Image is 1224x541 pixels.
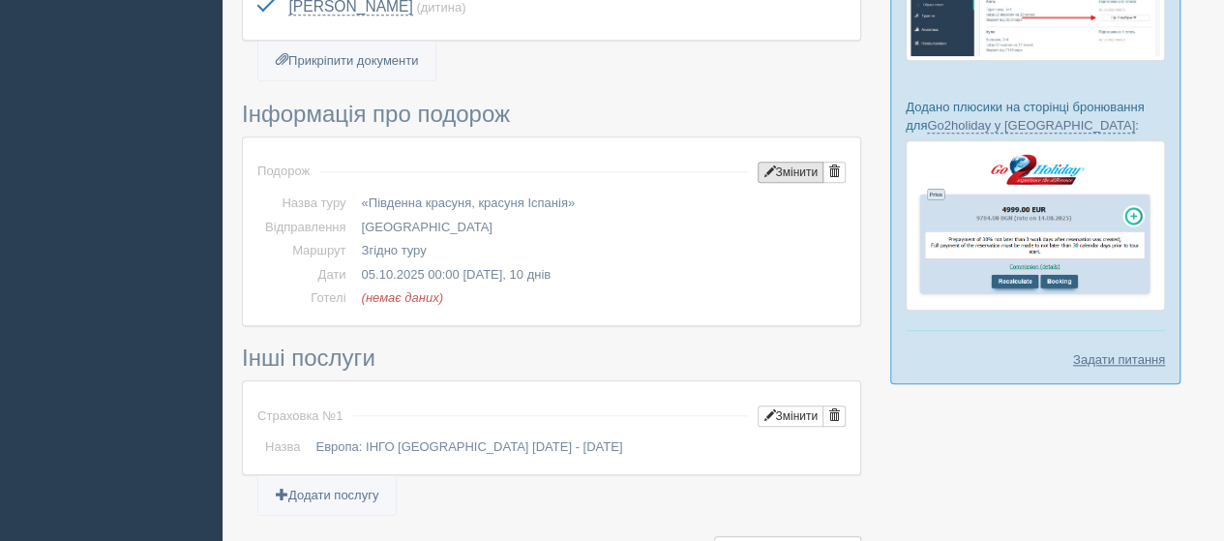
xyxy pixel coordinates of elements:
img: go2holiday-proposal-for-travel-agency.png [906,140,1165,311]
td: 05.10.2025 00:00 [DATE], 10 днів [353,263,846,287]
span: 1 [336,408,343,423]
td: Назва [257,436,308,460]
td: Назва туру [257,192,353,216]
a: Прикріпити документи [258,42,435,81]
td: Страховка № [257,396,343,436]
td: Дати [257,263,353,287]
td: Маршрут [257,239,353,263]
p: Додано плюсики на сторінці бронювання для : [906,98,1165,135]
td: Европа: ІНГО [GEOGRAPHIC_DATA] [DATE] - [DATE] [308,436,846,460]
button: Змінити [758,406,823,427]
td: Готелі [257,286,353,311]
h3: Інші послуги [242,346,861,371]
h3: Інформація про подорож [242,102,861,127]
td: Згідно туру [353,239,846,263]
a: Go2holiday у [GEOGRAPHIC_DATA] [927,118,1135,134]
a: Додати послугу [258,476,396,516]
td: [GEOGRAPHIC_DATA] [353,216,846,240]
td: Відправлення [257,216,353,240]
span: (немає даних) [361,290,442,305]
button: Змінити [758,162,823,183]
td: Подорож [257,152,310,192]
a: Задати питання [1073,350,1165,369]
td: «Південна красуня, красуня Іспанія» [353,192,846,216]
